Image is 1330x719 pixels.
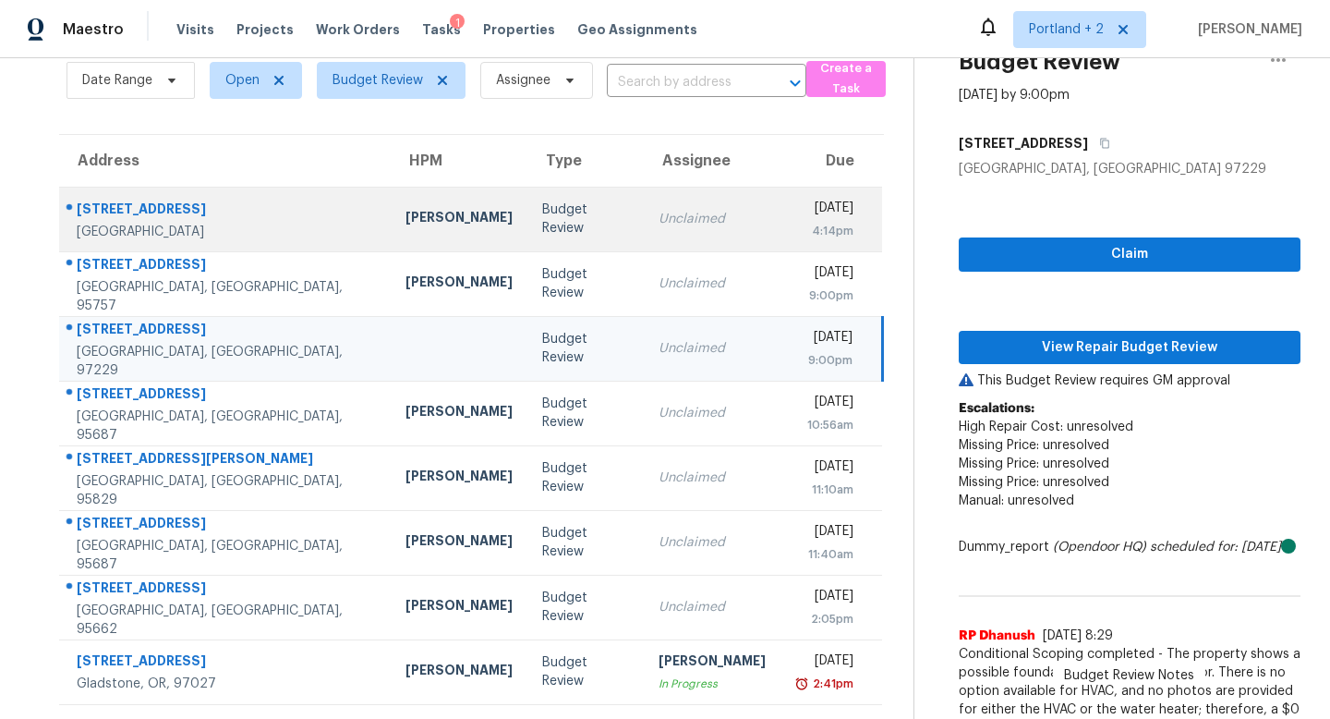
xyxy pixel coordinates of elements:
[959,494,1074,507] span: Manual: unresolved
[795,587,853,610] div: [DATE]
[77,579,376,602] div: [STREET_ADDRESS]
[959,476,1109,489] span: Missing Price: unresolved
[391,135,527,187] th: HPM
[77,278,376,315] div: [GEOGRAPHIC_DATA], [GEOGRAPHIC_DATA], 95757
[806,61,886,97] button: Create a Task
[809,675,853,693] div: 2:41pm
[542,459,630,496] div: Budget Review
[959,420,1133,433] span: High Repair Cost: unresolved
[959,134,1088,152] h5: [STREET_ADDRESS]
[496,71,550,90] span: Assignee
[659,404,766,422] div: Unclaimed
[959,160,1300,178] div: [GEOGRAPHIC_DATA], [GEOGRAPHIC_DATA] 97229
[332,71,423,90] span: Budget Review
[816,58,877,101] span: Create a Task
[659,652,766,675] div: [PERSON_NAME]
[63,20,124,39] span: Maestro
[959,86,1070,104] div: [DATE] by 9:00pm
[782,70,808,96] button: Open
[795,545,853,564] div: 11:40am
[659,675,766,693] div: In Progress
[405,273,513,296] div: [PERSON_NAME]
[405,531,513,554] div: [PERSON_NAME]
[659,274,766,293] div: Unclaimed
[795,652,853,675] div: [DATE]
[795,199,853,222] div: [DATE]
[450,14,465,32] div: 1
[527,135,645,187] th: Type
[483,20,555,39] span: Properties
[959,402,1034,415] b: Escalations:
[973,336,1286,359] span: View Repair Budget Review
[1043,629,1113,642] span: [DATE] 8:29
[77,449,376,472] div: [STREET_ADDRESS][PERSON_NAME]
[77,514,376,537] div: [STREET_ADDRESS]
[780,135,882,187] th: Due
[77,408,376,445] div: [GEOGRAPHIC_DATA], [GEOGRAPHIC_DATA], 95687
[542,589,630,626] div: Budget Review
[659,469,766,487] div: Unclaimed
[795,222,853,240] div: 4:14pm
[405,208,513,231] div: [PERSON_NAME]
[644,135,780,187] th: Assignee
[77,602,376,639] div: [GEOGRAPHIC_DATA], [GEOGRAPHIC_DATA], 95662
[659,598,766,616] div: Unclaimed
[542,330,630,367] div: Budget Review
[1191,20,1302,39] span: [PERSON_NAME]
[405,402,513,425] div: [PERSON_NAME]
[1150,541,1281,554] i: scheduled for: [DATE]
[795,393,853,416] div: [DATE]
[225,71,260,90] span: Open
[795,481,853,499] div: 11:10am
[236,20,294,39] span: Projects
[959,627,1035,645] span: RP Dhanush
[542,653,630,690] div: Budget Review
[316,20,400,39] span: Work Orders
[795,286,853,305] div: 9:00pm
[959,331,1300,365] button: View Repair Budget Review
[795,263,853,286] div: [DATE]
[795,416,853,434] div: 10:56am
[77,384,376,408] div: [STREET_ADDRESS]
[959,238,1300,272] button: Claim
[973,243,1286,266] span: Claim
[959,53,1120,71] h2: Budget Review
[82,71,152,90] span: Date Range
[659,533,766,552] div: Unclaimed
[77,343,376,380] div: [GEOGRAPHIC_DATA], [GEOGRAPHIC_DATA], 97229
[795,328,852,351] div: [DATE]
[77,537,376,574] div: [GEOGRAPHIC_DATA], [GEOGRAPHIC_DATA], 95687
[1088,127,1113,160] button: Copy Address
[794,675,809,693] img: Overdue Alarm Icon
[959,372,1300,390] p: This Budget Review requires GM approval
[77,652,376,675] div: [STREET_ADDRESS]
[405,596,513,619] div: [PERSON_NAME]
[959,439,1109,452] span: Missing Price: unresolved
[659,210,766,228] div: Unclaimed
[795,457,853,481] div: [DATE]
[405,661,513,684] div: [PERSON_NAME]
[795,610,853,628] div: 2:05pm
[1029,20,1104,39] span: Portland + 2
[405,467,513,490] div: [PERSON_NAME]
[795,351,852,370] div: 9:00pm
[77,472,376,509] div: [GEOGRAPHIC_DATA], [GEOGRAPHIC_DATA], 95829
[577,20,697,39] span: Geo Assignments
[607,68,755,97] input: Search by address
[176,20,214,39] span: Visits
[1053,541,1146,554] i: (Opendoor HQ)
[542,265,630,302] div: Budget Review
[542,524,630,561] div: Budget Review
[959,538,1300,556] div: Dummy_report
[77,200,376,223] div: [STREET_ADDRESS]
[959,457,1109,470] span: Missing Price: unresolved
[1053,666,1205,685] span: Budget Review Notes
[795,522,853,545] div: [DATE]
[77,320,376,343] div: [STREET_ADDRESS]
[59,135,391,187] th: Address
[422,23,461,36] span: Tasks
[77,675,376,693] div: Gladstone, OR, 97027
[77,223,376,241] div: [GEOGRAPHIC_DATA]
[659,339,766,358] div: Unclaimed
[77,255,376,278] div: [STREET_ADDRESS]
